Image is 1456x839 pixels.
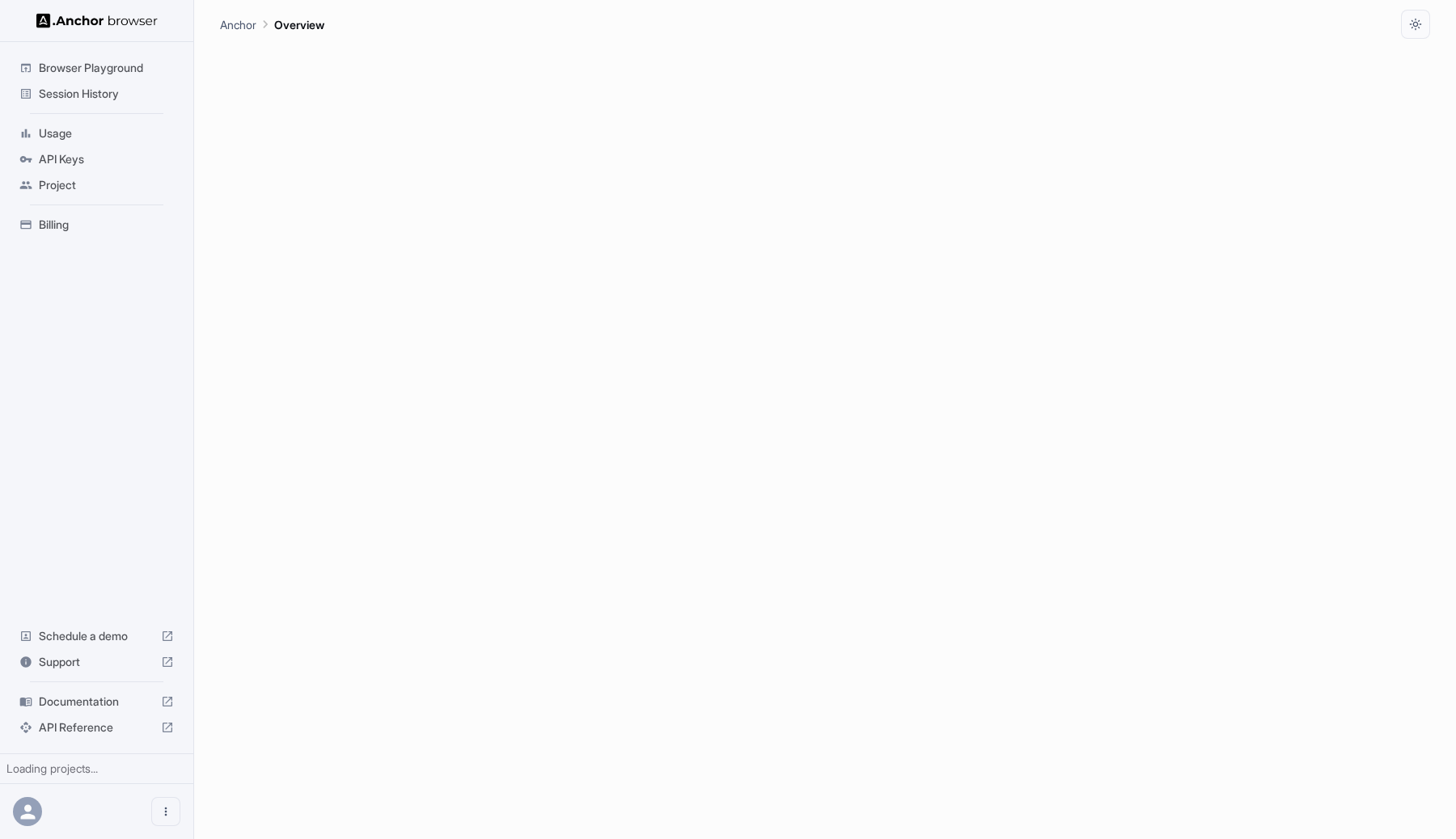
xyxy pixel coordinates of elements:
img: Anchor Logo [36,13,158,28]
div: Browser Playground [13,55,180,81]
span: Schedule a demo [39,628,154,644]
div: Documentation [13,689,180,715]
div: API Keys [13,146,180,172]
nav: breadcrumb [220,15,324,33]
span: API Reference [39,719,154,736]
p: Anchor [220,16,256,33]
div: Loading projects... [6,761,187,777]
span: Billing [39,217,174,233]
div: Support [13,649,180,675]
span: Usage [39,125,174,141]
span: Project [39,177,174,193]
p: Overview [274,16,324,33]
button: Open menu [151,797,180,826]
div: Usage [13,120,180,146]
div: Billing [13,212,180,238]
span: Documentation [39,694,154,710]
div: API Reference [13,715,180,740]
div: Project [13,172,180,198]
span: API Keys [39,151,174,167]
div: Session History [13,81,180,107]
div: Schedule a demo [13,623,180,649]
span: Browser Playground [39,60,174,76]
span: Session History [39,86,174,102]
span: Support [39,654,154,670]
